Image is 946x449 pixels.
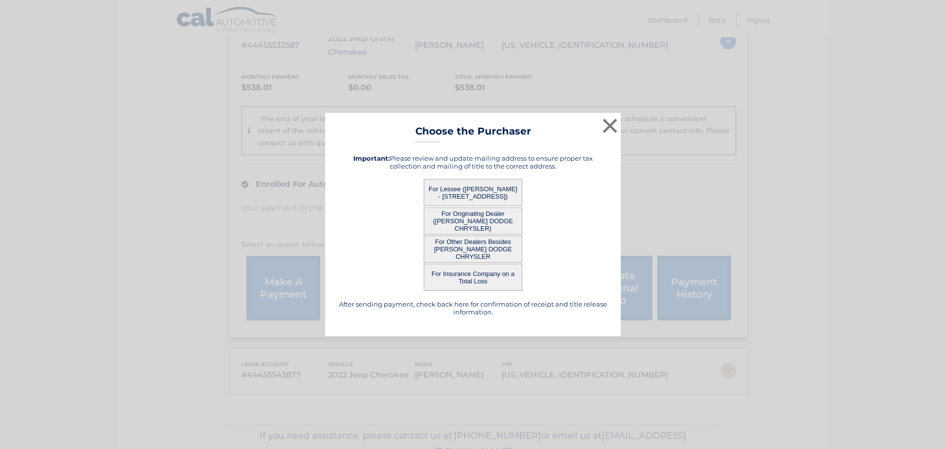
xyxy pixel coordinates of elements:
button: For Lessee ([PERSON_NAME] - [STREET_ADDRESS]) [424,179,522,206]
button: For Other Dealers Besides [PERSON_NAME] DODGE CHRYSLER [424,236,522,263]
button: × [600,116,620,136]
h5: After sending payment, check back here for confirmation of receipt and title release information. [338,300,608,316]
button: For Originating Dealer ([PERSON_NAME] DODGE CHRYSLER) [424,207,522,235]
button: For Insurance Company on a Total Loss [424,264,522,291]
h5: Please review and update mailing address to ensure proper tax collection and mailing of title to ... [338,154,608,170]
h3: Choose the Purchaser [415,125,531,142]
strong: Important: [353,154,390,162]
